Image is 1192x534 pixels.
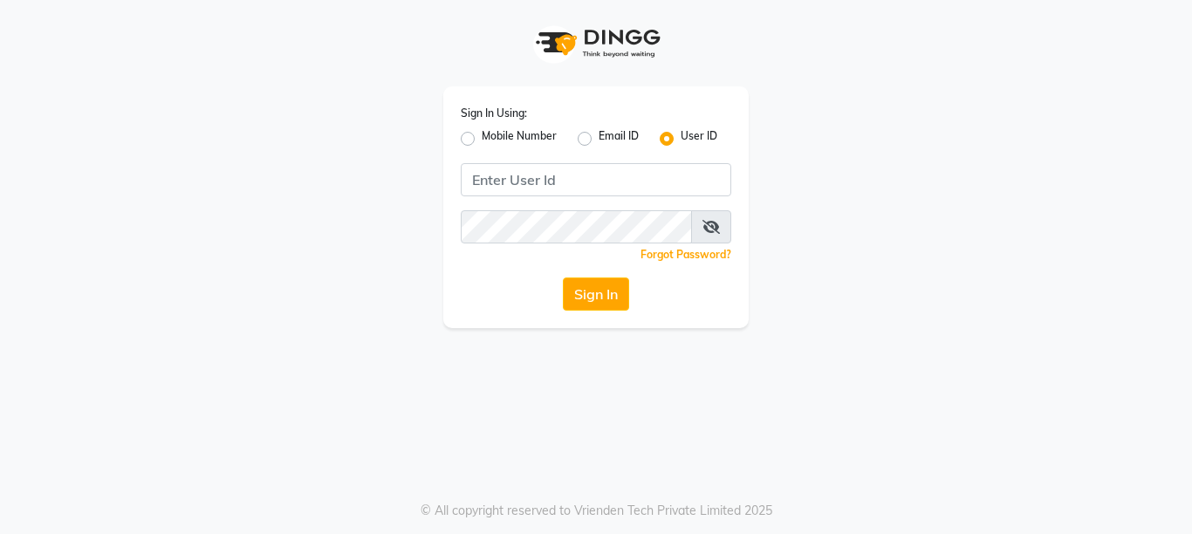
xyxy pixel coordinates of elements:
label: User ID [681,128,717,149]
input: Username [461,210,692,243]
img: logo1.svg [526,17,666,69]
button: Sign In [563,277,629,311]
label: Mobile Number [482,128,557,149]
label: Email ID [599,128,639,149]
input: Username [461,163,731,196]
a: Forgot Password? [641,248,731,261]
label: Sign In Using: [461,106,527,121]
